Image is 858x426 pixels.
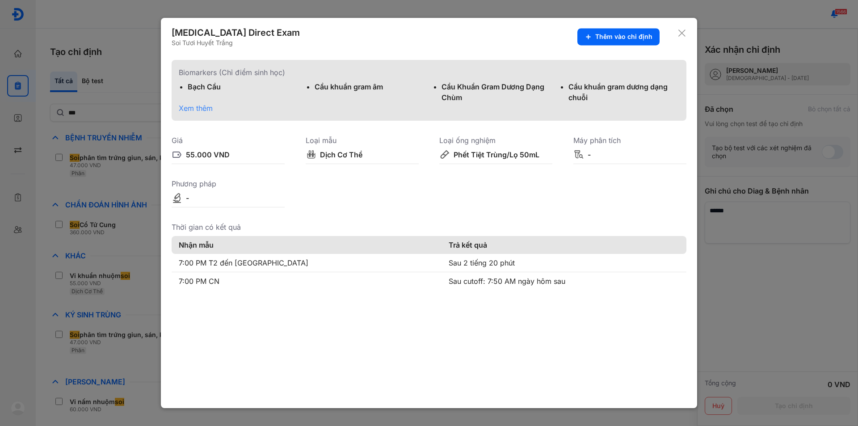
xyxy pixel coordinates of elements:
[172,178,285,189] div: Phương pháp
[568,81,679,103] div: Cầu khuẩn gram dương dạng chuỗi
[188,81,299,92] div: Bạch Cầu
[439,135,552,146] div: Loại ống nghiệm
[442,254,686,272] td: Sau 2 tiếng 20 phút
[186,193,189,203] div: -
[172,272,442,291] td: 7:00 PM CN
[172,39,300,47] div: Soi Tươi Huyết Trắng
[172,135,285,146] div: Giá
[172,236,442,254] th: Nhận mẫu
[186,149,230,160] div: 55.000 VND
[588,149,591,160] div: -
[442,272,686,291] td: Sau cutoff: 7:50 AM ngày hôm sau
[179,104,213,113] span: Xem thêm
[172,254,442,272] td: 7:00 PM T2 đến [GEOGRAPHIC_DATA]
[442,81,552,103] div: Cầu Khuẩn Gram Dương Dạng Chùm
[306,135,419,146] div: Loại mẫu
[573,135,686,146] div: Máy phân tích
[442,236,686,254] th: Trả kết quả
[179,67,679,78] div: Biomarkers (Chỉ điểm sinh học)
[172,26,300,39] div: [MEDICAL_DATA] Direct Exam
[454,149,539,160] div: Phết Tiệt Trùng/Lọ 50mL
[320,149,362,160] div: Dịch Cơ Thể
[577,28,660,45] button: Thêm vào chỉ định
[172,222,686,232] div: Thời gian có kết quả
[315,81,425,92] div: Cầu khuẩn gram âm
